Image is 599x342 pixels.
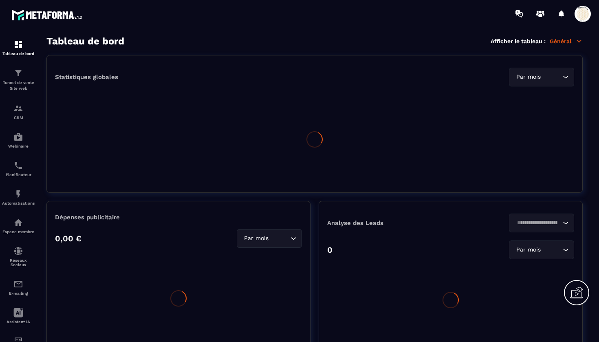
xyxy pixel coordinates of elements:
[2,144,35,148] p: Webinaire
[2,97,35,126] a: formationformationCRM
[13,40,23,49] img: formation
[514,245,542,254] span: Par mois
[2,62,35,97] a: formationformationTunnel de vente Site web
[2,80,35,91] p: Tunnel de vente Site web
[2,240,35,273] a: social-networksocial-networkRéseaux Sociaux
[2,291,35,296] p: E-mailing
[2,115,35,120] p: CRM
[2,51,35,56] p: Tableau de bord
[13,68,23,78] img: formation
[2,212,35,240] a: automationsautomationsEspace membre
[327,245,333,255] p: 0
[542,73,561,82] input: Search for option
[327,219,451,227] p: Analyse des Leads
[55,214,302,221] p: Dépenses publicitaire
[11,7,85,22] img: logo
[242,234,270,243] span: Par mois
[2,201,35,205] p: Automatisations
[514,218,561,227] input: Search for option
[13,161,23,170] img: scheduler
[270,234,288,243] input: Search for option
[2,320,35,324] p: Assistant IA
[13,189,23,199] img: automations
[13,246,23,256] img: social-network
[509,214,574,232] div: Search for option
[237,229,302,248] div: Search for option
[2,302,35,330] a: Assistant IA
[2,126,35,154] a: automationsautomationsWebinaire
[55,73,118,81] p: Statistiques globales
[13,279,23,289] img: email
[2,273,35,302] a: emailemailE-mailing
[542,245,561,254] input: Search for option
[509,68,574,86] div: Search for option
[2,258,35,267] p: Réseaux Sociaux
[13,218,23,227] img: automations
[509,241,574,259] div: Search for option
[2,183,35,212] a: automationsautomationsAutomatisations
[2,33,35,62] a: formationformationTableau de bord
[2,229,35,234] p: Espace membre
[2,172,35,177] p: Planificateur
[514,73,542,82] span: Par mois
[491,38,546,44] p: Afficher le tableau :
[13,132,23,142] img: automations
[13,104,23,113] img: formation
[2,154,35,183] a: schedulerschedulerPlanificateur
[550,38,583,45] p: Général
[55,234,81,243] p: 0,00 €
[46,35,124,47] h3: Tableau de bord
